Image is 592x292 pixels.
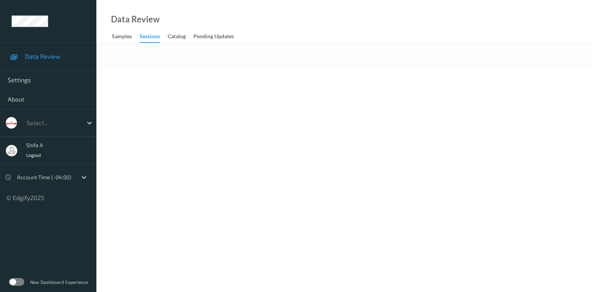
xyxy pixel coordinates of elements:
a: Samples [112,31,140,42]
div: Samples [112,32,132,42]
div: Pending Updates [193,32,234,42]
div: Sessions [140,32,160,43]
div: Catalog [168,32,186,42]
a: Sessions [140,31,168,43]
div: Data Review [111,15,160,23]
a: Pending Updates [193,31,242,42]
a: Catalog [168,31,193,42]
